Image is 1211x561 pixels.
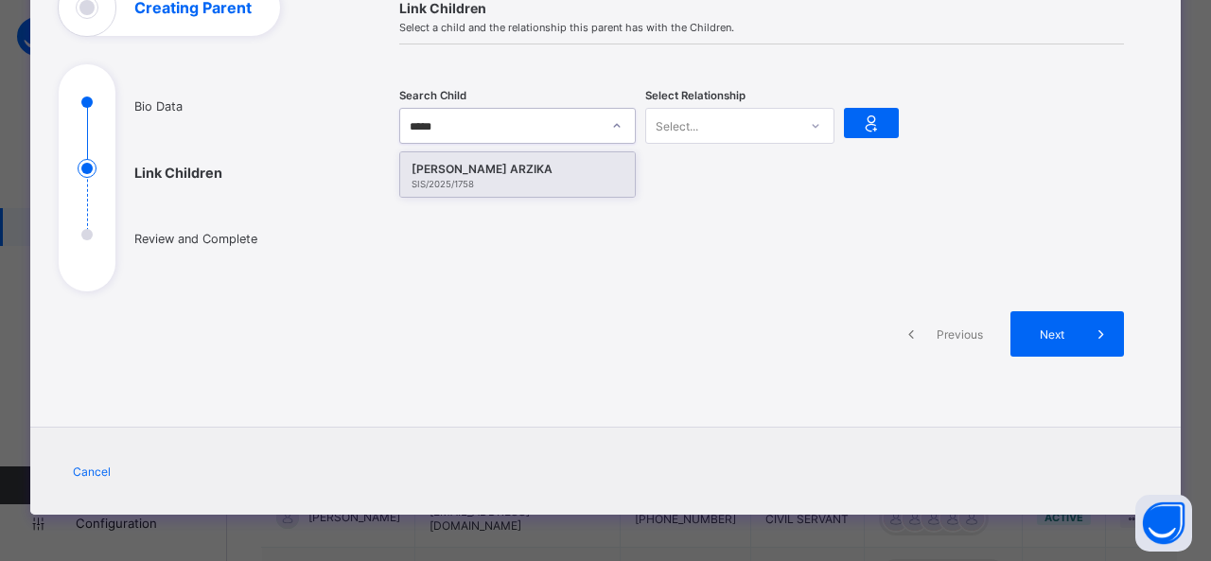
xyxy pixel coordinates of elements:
[934,327,986,342] span: Previous
[399,89,466,102] span: Search Child
[73,465,111,479] span: Cancel
[1135,495,1192,552] button: Open asap
[412,179,623,189] div: SIS/2025/1758
[656,108,698,144] div: Select...
[399,21,1124,34] span: Select a child and the relationship this parent has with the Children.
[412,160,623,179] div: [PERSON_NAME] ARZIKA
[645,89,746,102] span: Select Relationship
[1025,327,1079,342] span: Next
